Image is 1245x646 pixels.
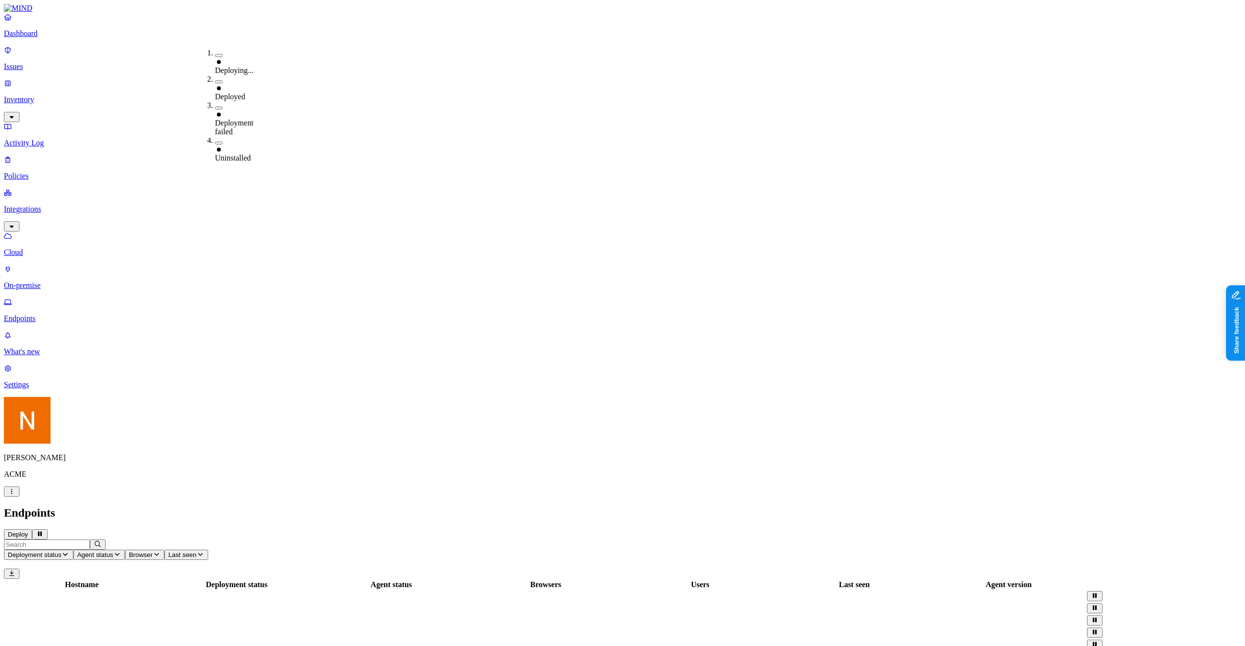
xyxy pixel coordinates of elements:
[4,298,1241,323] a: Endpoints
[129,551,153,558] span: Browser
[4,122,1241,147] a: Activity Log
[4,13,1241,38] a: Dashboard
[4,281,1241,290] p: On-premise
[4,364,1241,389] a: Settings
[469,580,622,589] div: Browsers
[4,331,1241,356] a: What's new
[4,248,1241,257] p: Cloud
[4,506,1241,520] h2: Endpoints
[4,139,1241,147] p: Activity Log
[4,205,1241,214] p: Integrations
[5,580,158,589] div: Hostname
[215,119,253,136] span: Deployment failed
[4,172,1241,180] p: Policies
[624,580,776,589] div: Users
[4,265,1241,290] a: On-premise
[160,580,313,589] div: Deployment status
[4,29,1241,38] p: Dashboard
[4,79,1241,121] a: Inventory
[4,470,1241,479] p: ACME
[8,551,61,558] span: Deployment status
[168,551,196,558] span: Last seen
[932,580,1085,589] div: Agent version
[778,580,930,589] div: Last seen
[4,453,1241,462] p: [PERSON_NAME]
[315,580,467,589] div: Agent status
[4,188,1241,230] a: Integrations
[215,154,251,162] span: Uninstalled
[4,46,1241,71] a: Issues
[4,539,90,550] input: Search
[4,232,1241,257] a: Cloud
[4,347,1241,356] p: What's new
[4,4,33,13] img: MIND
[4,397,51,444] img: Nitai Mishary
[4,529,32,539] button: Deploy
[4,314,1241,323] p: Endpoints
[4,4,1241,13] a: MIND
[215,66,254,74] span: Deploying...
[4,95,1241,104] p: Inventory
[4,380,1241,389] p: Settings
[215,92,245,101] span: Deployed
[4,155,1241,180] a: Policies
[77,551,113,558] span: Agent status
[4,62,1241,71] p: Issues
